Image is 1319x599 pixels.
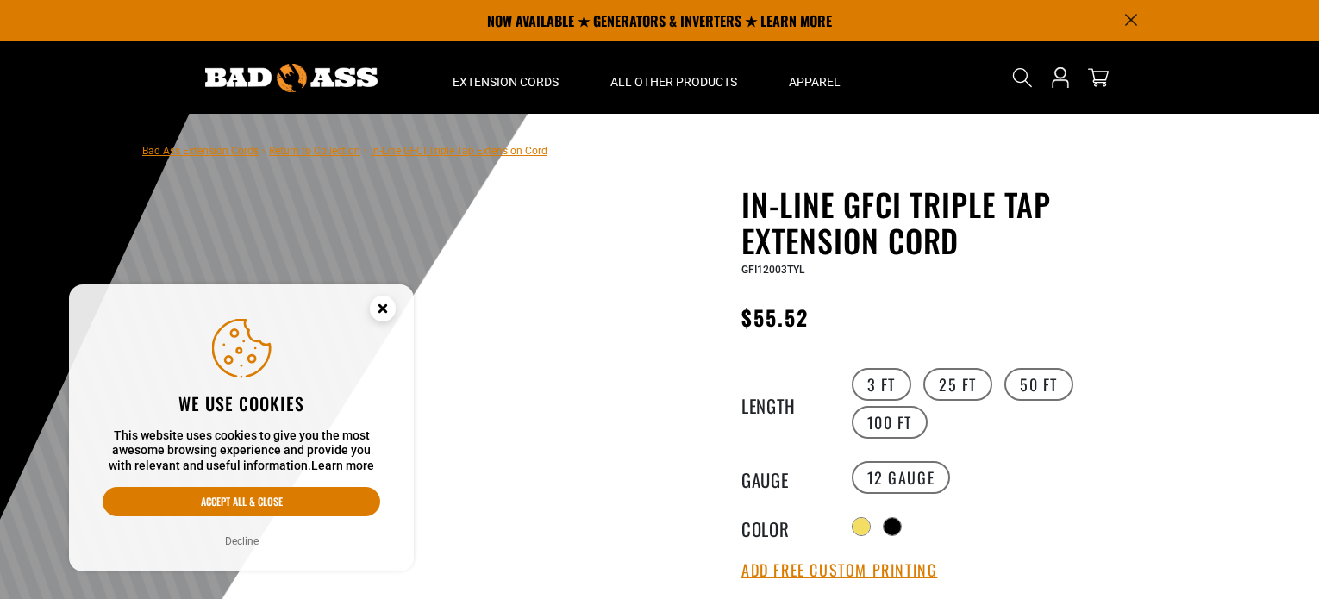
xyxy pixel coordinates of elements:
[453,74,559,90] span: Extension Cords
[763,41,866,114] summary: Apparel
[364,145,367,157] span: ›
[741,515,828,538] legend: Color
[1004,368,1073,401] label: 50 FT
[262,145,266,157] span: ›
[852,461,951,494] label: 12 Gauge
[741,392,828,415] legend: Length
[789,74,841,90] span: Apparel
[610,74,737,90] span: All Other Products
[923,368,992,401] label: 25 FT
[142,145,259,157] a: Bad Ass Extension Cords
[371,145,547,157] span: In-Line GFCI Triple Tap Extension Cord
[427,41,584,114] summary: Extension Cords
[103,392,380,415] h2: We use cookies
[1009,64,1036,91] summary: Search
[741,561,937,580] button: Add Free Custom Printing
[269,145,360,157] a: Return to Collection
[142,140,547,160] nav: breadcrumbs
[741,186,1164,259] h1: In-Line GFCI Triple Tap Extension Cord
[741,264,804,276] span: GFI12003TYL
[103,487,380,516] button: Accept all & close
[852,368,911,401] label: 3 FT
[584,41,763,114] summary: All Other Products
[205,64,378,92] img: Bad Ass Extension Cords
[103,428,380,474] p: This website uses cookies to give you the most awesome browsing experience and provide you with r...
[220,533,264,550] button: Decline
[311,459,374,472] a: Learn more
[741,302,809,333] span: $55.52
[741,466,828,489] legend: Gauge
[852,406,928,439] label: 100 FT
[69,284,414,572] aside: Cookie Consent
